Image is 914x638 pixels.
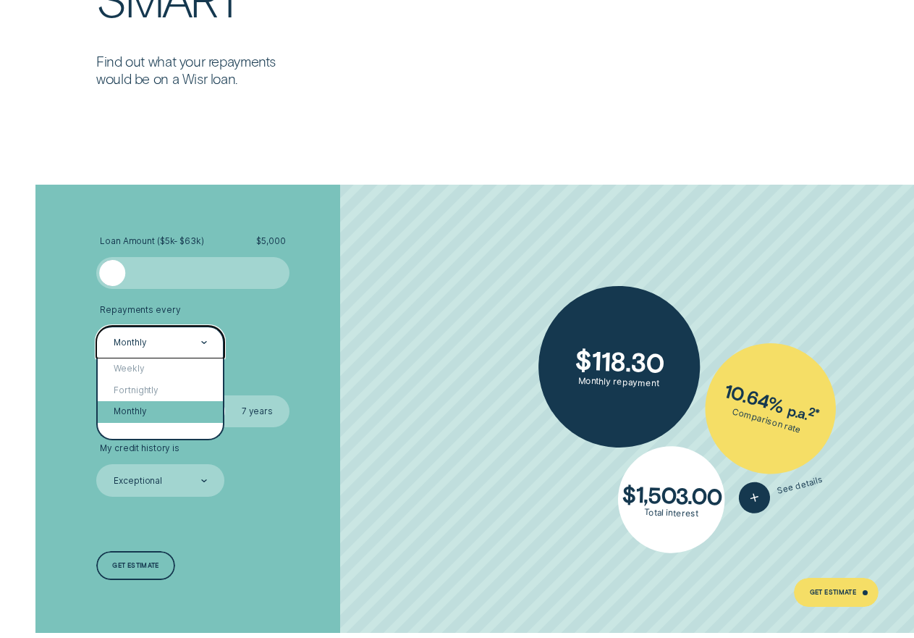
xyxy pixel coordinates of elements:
[98,379,223,401] div: Fortnightly
[776,474,824,496] span: See details
[96,551,175,580] a: Get estimate
[100,443,179,454] span: My credit history is
[98,358,223,380] div: Weekly
[114,337,146,348] div: Monthly
[98,401,223,423] div: Monthly
[256,236,285,247] span: $ 5,000
[100,305,180,316] span: Repayments every
[114,476,162,487] div: Exceptional
[794,578,879,607] a: Get Estimate
[100,236,203,247] span: Loan Amount ( $5k - $63k )
[735,463,826,516] button: See details
[225,395,289,427] label: 7 years
[96,53,305,88] p: Find out what your repayments would be on a Wisr loan.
